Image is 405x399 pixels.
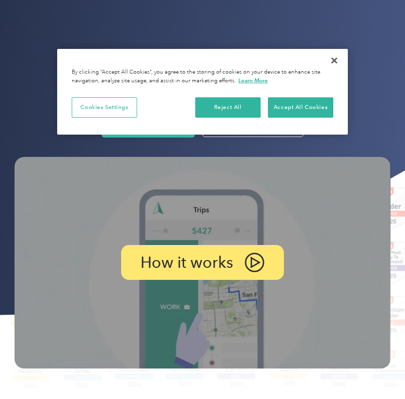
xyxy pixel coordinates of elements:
div: Privacy [57,49,348,135]
p: How it works [140,257,233,268]
div: Cookie banner [57,49,348,135]
button: Accept All Cookies [268,97,333,118]
button: Close [324,50,345,71]
div: By clicking “Accept All Cookies”, you agree to the storing of cookies on your device to enhance s... [72,68,333,85]
a: More information about your privacy, opens in a new tab [238,77,268,84]
button: Reject All [195,97,261,118]
button: Cookies Settings [72,97,137,118]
